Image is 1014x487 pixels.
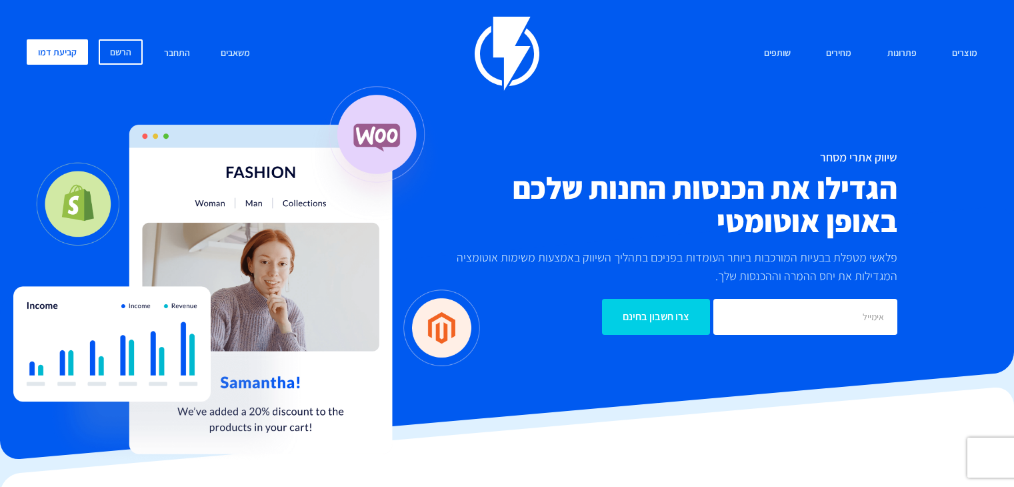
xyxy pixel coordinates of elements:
a: התחבר [154,39,200,68]
a: מוצרים [942,39,987,68]
a: מחירים [816,39,861,68]
h1: שיווק אתרי מסחר [437,151,897,164]
h2: הגדילו את הכנסות החנות שלכם באופן אוטומטי [437,171,897,237]
a: פתרונות [877,39,927,68]
a: הרשם [99,39,143,65]
a: שותפים [754,39,801,68]
input: אימייל [713,299,897,335]
a: קביעת דמו [27,39,88,65]
input: צרו חשבון בחינם [602,299,710,335]
a: משאבים [211,39,260,68]
p: פלאשי מטפלת בבעיות המורכבות ביותר העומדות בפניכם בתהליך השיווק באמצעות משימות אוטומציה המגדילות א... [437,248,897,286]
